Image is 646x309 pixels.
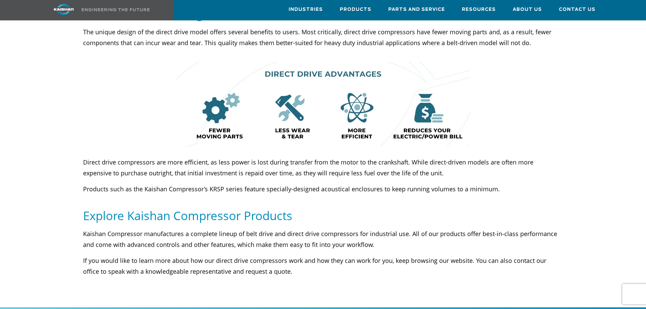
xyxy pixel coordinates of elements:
span: Products [340,6,371,14]
a: About Us [513,0,542,19]
p: Products such as the Kaishan Compressor’s KRSP series feature specially-designed acoustical enclo... [83,184,563,194]
a: Contact Us [559,0,595,19]
p: Kaishan Compressor manufactures a complete lineup of belt drive and direct drive compressors for ... [83,228,563,250]
img: What Is A Direct Drive Air Compressor? [176,62,471,147]
p: The unique design of the direct drive model offers several benefits to users. Most critically, di... [83,26,563,48]
img: kaishan logo [38,3,89,15]
a: Resources [462,0,496,19]
span: About Us [513,6,542,14]
span: Contact Us [559,6,595,14]
span: Industries [289,6,323,14]
p: If you would like to learn more about how our direct drive compressors work and how they can work... [83,255,563,277]
h5: Explore Kaishan Compressor Products [83,208,563,223]
a: Parts and Service [388,0,445,19]
span: Parts and Service [388,6,445,14]
h5: Direct Drive Advantages [83,6,563,21]
p: Direct drive compressors are more efficient, as less power is lost during transfer from the motor... [83,157,563,178]
a: Industries [289,0,323,19]
a: Products [340,0,371,19]
img: Engineering the future [82,8,150,11]
span: Resources [462,6,496,14]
